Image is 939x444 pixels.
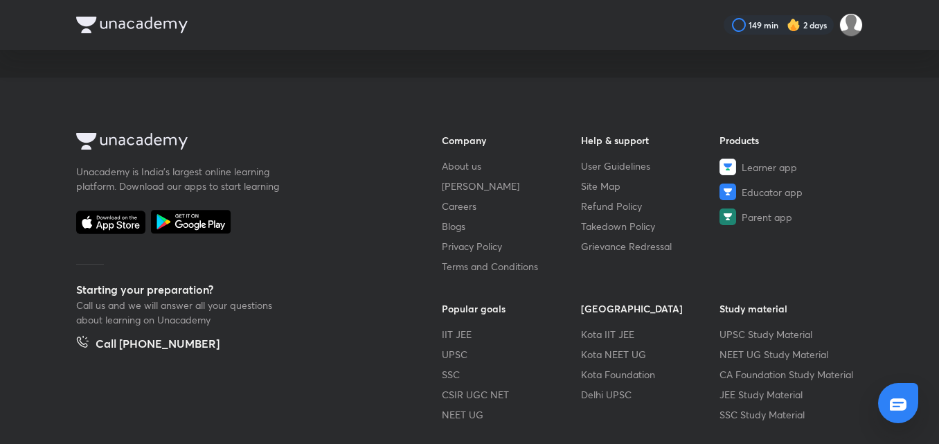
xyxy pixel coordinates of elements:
a: Company Logo [76,133,397,153]
a: NEET UG [442,407,581,422]
p: Unacademy is India’s largest online learning platform. Download our apps to start learning [76,164,284,193]
p: Call us and we will answer all your questions about learning on Unacademy [76,298,284,327]
span: Educator app [742,185,803,199]
a: Kota NEET UG [581,347,720,362]
a: CA Foundation Study Material [719,367,859,382]
a: UPSC Study Material [719,327,859,341]
img: Educator app [719,184,736,200]
span: Careers [442,199,476,213]
a: Terms and Conditions [442,259,581,274]
a: Grievance Redressal [581,239,720,254]
h6: Products [719,133,859,148]
a: Refund Policy [581,199,720,213]
a: Takedown Policy [581,219,720,233]
a: Careers [442,199,581,213]
a: Blogs [442,219,581,233]
img: pradhap B [839,13,863,37]
a: Privacy Policy [442,239,581,254]
a: CSIR UGC NET [442,387,581,402]
h5: Call [PHONE_NUMBER] [96,335,220,355]
img: Learner app [719,159,736,175]
a: Learner app [719,159,859,175]
h6: Company [442,133,581,148]
img: Company Logo [76,17,188,33]
h6: Study material [719,301,859,316]
a: About us [442,159,581,173]
a: JEE Study Material [719,387,859,402]
h5: Starting your preparation? [76,281,397,298]
a: [PERSON_NAME] [442,179,581,193]
a: Educator app [719,184,859,200]
a: Call [PHONE_NUMBER] [76,335,220,355]
a: IIT JEE [442,327,581,341]
a: Delhi UPSC [581,387,720,402]
h6: Popular goals [442,301,581,316]
img: streak [787,18,801,32]
a: SSC [442,367,581,382]
h6: [GEOGRAPHIC_DATA] [581,301,720,316]
a: SSC Study Material [719,407,859,422]
a: Parent app [719,208,859,225]
span: Learner app [742,160,797,175]
a: Kota Foundation [581,367,720,382]
img: Company Logo [76,133,188,150]
img: Parent app [719,208,736,225]
a: Site Map [581,179,720,193]
a: UPSC [442,347,581,362]
a: Kota IIT JEE [581,327,720,341]
h6: Help & support [581,133,720,148]
a: NEET UG Study Material [719,347,859,362]
span: Parent app [742,210,792,224]
a: User Guidelines [581,159,720,173]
